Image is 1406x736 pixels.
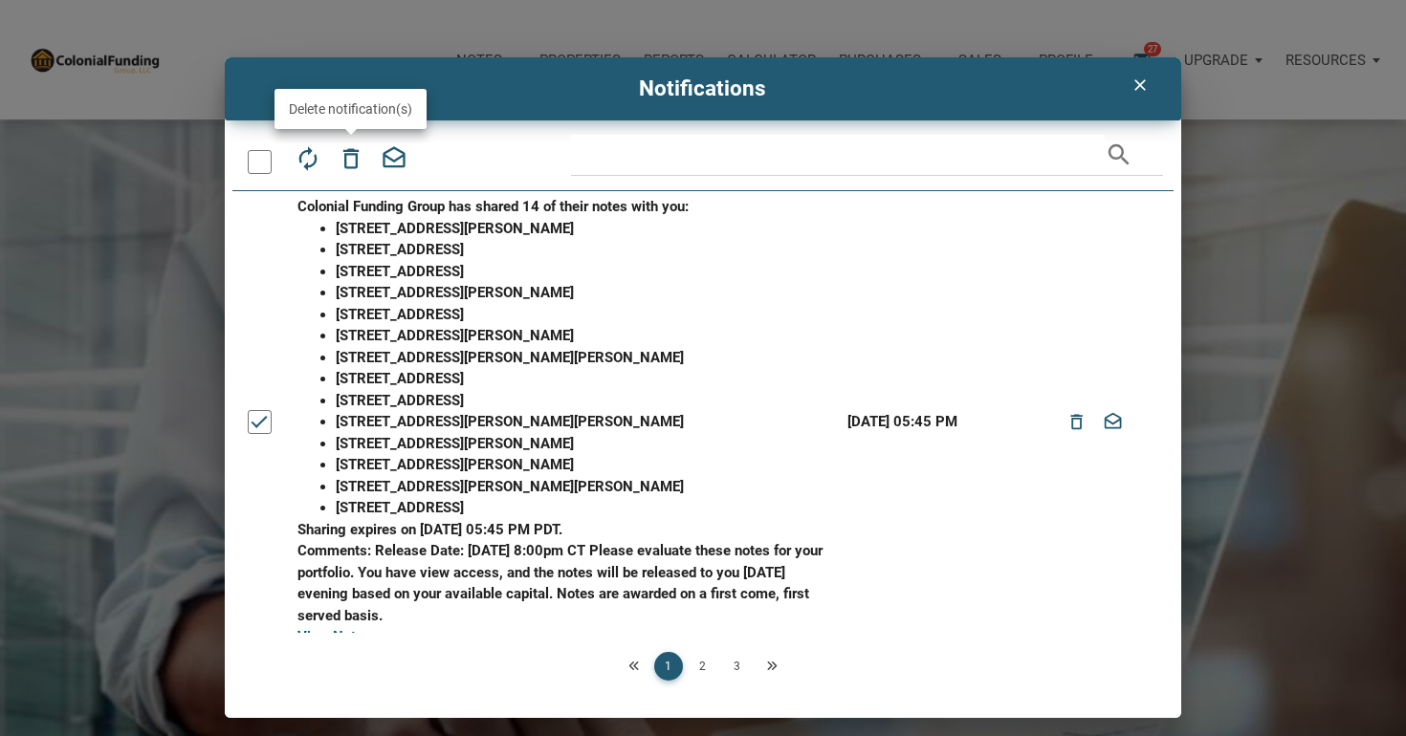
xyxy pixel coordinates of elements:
[336,497,838,519] li: [STREET_ADDRESS]
[689,652,717,681] a: 2
[1129,76,1152,95] i: clear
[336,454,838,476] li: [STREET_ADDRESS][PERSON_NAME]
[297,196,838,218] div: Colonial Funding Group has shared 14 of their notes with you:
[297,628,371,645] a: View Notes
[297,519,838,541] div: Sharing expires on [DATE] 05:45 PM PDT.
[336,325,838,347] li: [STREET_ADDRESS][PERSON_NAME]
[338,145,364,172] i: delete_outline
[336,282,838,304] li: [STREET_ADDRESS][PERSON_NAME]
[336,261,838,283] li: [STREET_ADDRESS]
[336,218,838,240] li: [STREET_ADDRESS][PERSON_NAME]
[620,652,648,681] a: Previous
[843,191,1026,654] td: [DATE] 05:45 PM
[336,368,838,390] li: [STREET_ADDRESS]
[336,390,838,412] li: [STREET_ADDRESS]
[1115,67,1164,103] button: clear
[336,476,838,498] li: [STREET_ADDRESS][PERSON_NAME][PERSON_NAME]
[1095,404,1131,441] button: drafts
[239,73,1168,105] h4: Notifications
[723,652,752,681] a: 3
[329,135,372,178] button: delete_outline
[654,652,683,681] a: 1
[297,540,838,626] div: Comments: Release Date: [DATE] 8:00pm CT Please evaluate these notes for your portfolio. You have...
[336,304,838,326] li: [STREET_ADDRESS]
[1101,404,1124,439] i: drafts
[1065,404,1088,439] i: delete_outline
[1105,135,1133,176] i: search
[336,433,838,455] li: [STREET_ADDRESS][PERSON_NAME]
[336,347,838,369] li: [STREET_ADDRESS][PERSON_NAME][PERSON_NAME]
[336,411,838,433] li: [STREET_ADDRESS][PERSON_NAME][PERSON_NAME]
[758,652,786,681] a: Next
[1059,404,1095,441] button: delete_outline
[372,135,415,178] button: drafts
[381,145,407,172] i: drafts
[295,145,321,172] i: autorenew
[336,239,838,261] li: [STREET_ADDRESS]
[286,135,329,178] button: autorenew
